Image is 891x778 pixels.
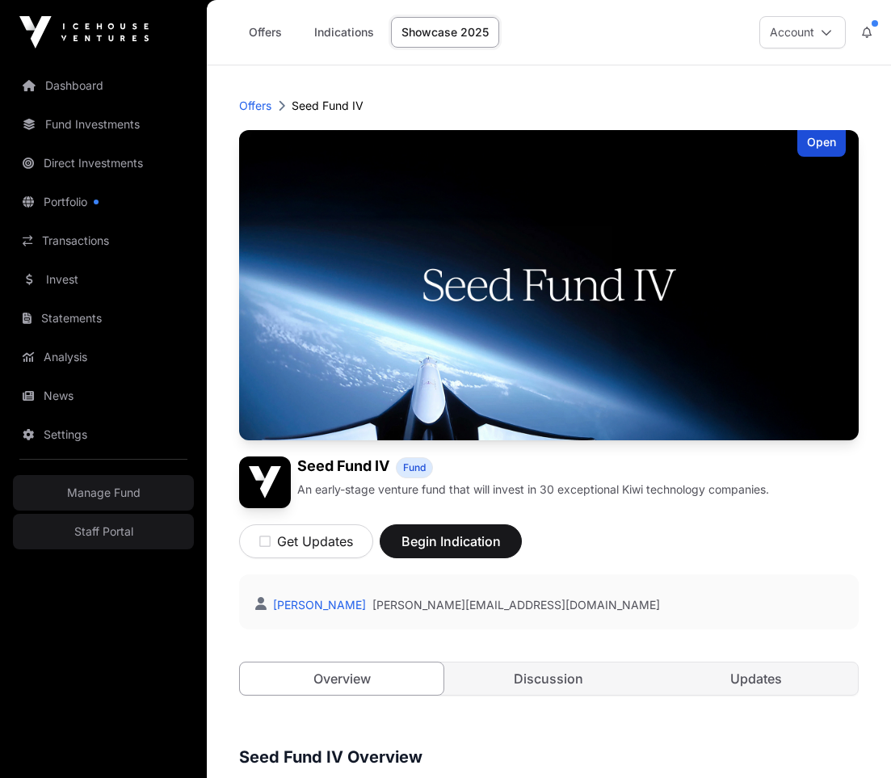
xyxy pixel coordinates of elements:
[13,107,194,142] a: Fund Investments
[239,98,271,114] a: Offers
[270,598,366,612] a: [PERSON_NAME]
[240,662,858,695] nav: Tabs
[239,744,859,770] h3: Seed Fund IV Overview
[239,524,373,558] button: Get Updates
[400,532,502,551] span: Begin Indication
[13,378,194,414] a: News
[380,524,522,558] button: Begin Indication
[13,475,194,511] a: Manage Fund
[297,456,389,478] h1: Seed Fund IV
[380,540,522,557] a: Begin Indication
[391,17,499,48] a: Showcase 2025
[13,417,194,452] a: Settings
[239,130,859,440] img: Seed Fund IV
[797,130,846,157] div: Open
[19,16,149,48] img: Icehouse Ventures Logo
[304,17,385,48] a: Indications
[13,262,194,297] a: Invest
[372,597,660,613] a: [PERSON_NAME][EMAIL_ADDRESS][DOMAIN_NAME]
[233,17,297,48] a: Offers
[239,456,291,508] img: Seed Fund IV
[13,145,194,181] a: Direct Investments
[239,662,444,696] a: Overview
[13,514,194,549] a: Staff Portal
[759,16,846,48] button: Account
[297,482,769,498] p: An early-stage venture fund that will invest in 30 exceptional Kiwi technology companies.
[13,339,194,375] a: Analysis
[13,184,194,220] a: Portfolio
[654,662,858,695] a: Updates
[403,461,426,474] span: Fund
[13,68,194,103] a: Dashboard
[447,662,650,695] a: Discussion
[13,301,194,336] a: Statements
[292,98,364,114] p: Seed Fund IV
[13,223,194,259] a: Transactions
